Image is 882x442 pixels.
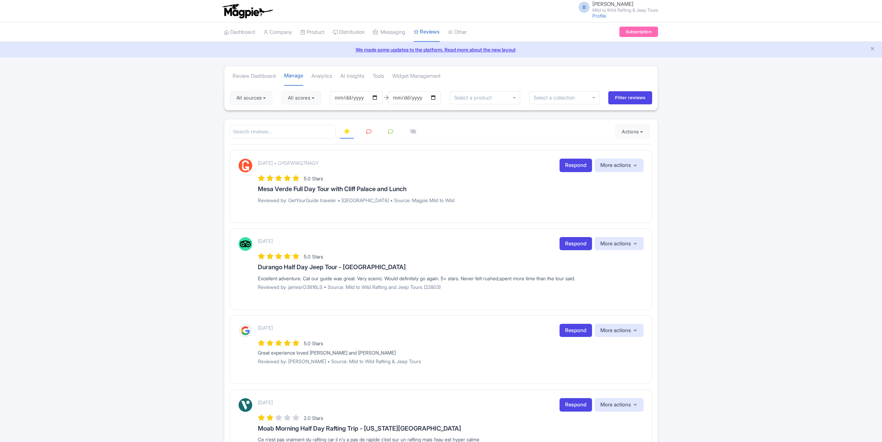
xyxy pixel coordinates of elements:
[574,1,658,12] a: B [PERSON_NAME] Mild to Wild Rafting & Jeep Tours
[258,197,644,204] p: Reviewed by: GetYourGuide traveler • [GEOGRAPHIC_DATA] • Source: Magpie Mild to Wild
[258,275,644,282] div: Excellent adventure. Cat our guide was great. Very scenic. Would definitely go again. 5+ stars. N...
[595,159,644,172] button: More actions
[230,125,336,139] input: Search reviews...
[258,186,644,192] h3: Mesa Verde Full Day Tour with Cliff Palace and Lunch
[340,67,364,86] a: AI Insights
[560,237,592,251] a: Respond
[304,415,323,421] span: 2.0 Stars
[258,237,273,245] p: [DATE]
[258,349,644,356] div: Great experience loved [PERSON_NAME] and [PERSON_NAME]
[595,237,644,251] button: More actions
[263,23,292,42] a: Company
[595,324,644,337] button: More actions
[608,91,652,104] input: Filter reviews
[238,237,252,251] img: Tripadvisor Logo
[224,23,255,42] a: Dashboard
[4,46,878,53] a: We made some updates to the platform. Read more about the new layout
[534,95,580,101] input: Select a collection
[230,91,272,105] button: All sources
[258,425,644,432] h3: Moab Morning Half Day Rafting Trip - [US_STATE][GEOGRAPHIC_DATA]
[619,27,658,37] a: Subscription
[238,324,252,338] img: Google Logo
[592,8,658,12] small: Mild to Wild Rafting & Jeep Tours
[373,23,405,42] a: Messaging
[595,398,644,412] button: More actions
[238,159,252,172] img: GetYourGuide Logo
[238,398,252,412] img: Viator Logo
[414,22,440,42] a: Reviews
[258,264,644,271] h3: Durango Half Day Jeep Tour - [GEOGRAPHIC_DATA]
[281,91,321,105] button: All scores
[615,125,649,139] button: Actions
[220,3,274,19] img: logo-ab69f6fb50320c5b225c76a69d11143b.png
[304,254,323,260] span: 5.0 Stars
[258,358,644,365] p: Reviewed by: [PERSON_NAME] • Source: Mild to Wild Rafting & Jeep Tours
[560,324,592,337] a: Respond
[258,324,273,331] p: [DATE]
[300,23,325,42] a: Product
[304,340,323,346] span: 5.0 Stars
[258,399,273,406] p: [DATE]
[592,1,634,7] span: [PERSON_NAME]
[284,66,303,86] a: Manage
[560,159,592,172] a: Respond
[454,95,496,101] input: Select a product
[333,23,365,42] a: Distribution
[392,67,441,86] a: Widget Management
[258,283,644,291] p: Reviewed by: jamesrO3816LS • Source: Mild to Wild Rafting and Jeep Tours (22803)
[579,2,590,13] span: B
[448,23,467,42] a: Other
[870,45,875,53] button: Close announcement
[560,398,592,412] a: Respond
[592,13,606,19] a: Profile
[373,67,384,86] a: Tools
[233,67,276,86] a: Review Dashboard
[258,159,319,167] p: [DATE] • GYGFWWQ7NAGY
[304,176,323,181] span: 5.0 Stars
[311,67,332,86] a: Analytics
